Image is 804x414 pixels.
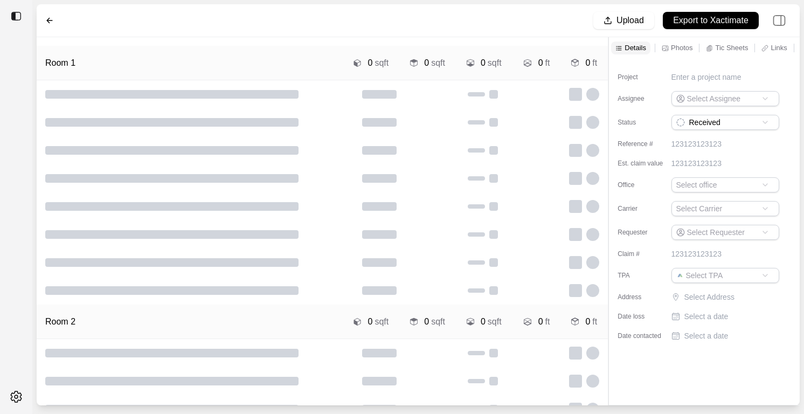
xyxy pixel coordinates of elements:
[431,57,445,70] p: sqft
[538,315,543,328] p: 0
[375,315,389,328] p: sqft
[715,43,748,52] p: Tic Sheets
[618,181,671,189] label: Office
[684,292,781,302] p: Select Address
[585,315,590,328] p: 0
[671,72,741,82] p: Enter a project name
[488,57,502,70] p: sqft
[593,12,654,29] button: Upload
[523,59,532,67] img: rectangle-floor-area.svg
[663,12,759,29] button: Export to Xactimate
[618,271,671,280] label: TPA
[11,11,22,22] img: toggle sidebar
[523,318,532,326] img: rectangle-floor-area.svg
[592,315,597,328] p: ft
[618,228,671,237] label: Requester
[618,159,671,168] label: Est. claim value
[424,315,429,328] p: 0
[671,158,722,169] p: 123123123123
[618,204,671,213] label: Carrier
[368,315,373,328] p: 0
[618,250,671,258] label: Claim #
[368,57,373,70] p: 0
[410,318,418,326] img: rectangle-floor.svg
[618,332,671,340] label: Date contacted
[481,315,486,328] p: 0
[410,59,418,67] img: rectangle-floor.svg
[571,59,579,67] img: rectangle-roof-area.svg
[618,73,671,81] label: Project
[618,94,671,103] label: Assignee
[481,57,486,70] p: 0
[585,57,590,70] p: 0
[545,315,550,328] p: ft
[673,15,748,27] p: Export to Xactimate
[618,293,671,301] label: Address
[671,249,722,259] p: 123123123123
[684,330,729,341] p: Select a date
[618,312,671,321] label: Date loss
[45,315,75,328] h1: Room 2
[592,57,597,70] p: ft
[671,139,722,149] p: 123123123123
[431,315,445,328] p: sqft
[467,318,474,326] img: rectangle-roof.svg
[771,43,787,52] p: Links
[767,9,791,32] img: right-panel.svg
[625,43,646,52] p: Details
[375,57,389,70] p: sqft
[684,311,729,322] p: Select a date
[488,315,502,328] p: sqft
[671,43,692,52] p: Photos
[618,118,671,127] label: Status
[424,57,429,70] p: 0
[571,318,579,326] img: rectangle-roof-area.svg
[467,59,474,67] img: rectangle-roof.svg
[616,15,644,27] p: Upload
[545,57,550,70] p: ft
[45,57,75,70] h1: Room 1
[618,140,671,148] label: Reference #
[538,57,543,70] p: 0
